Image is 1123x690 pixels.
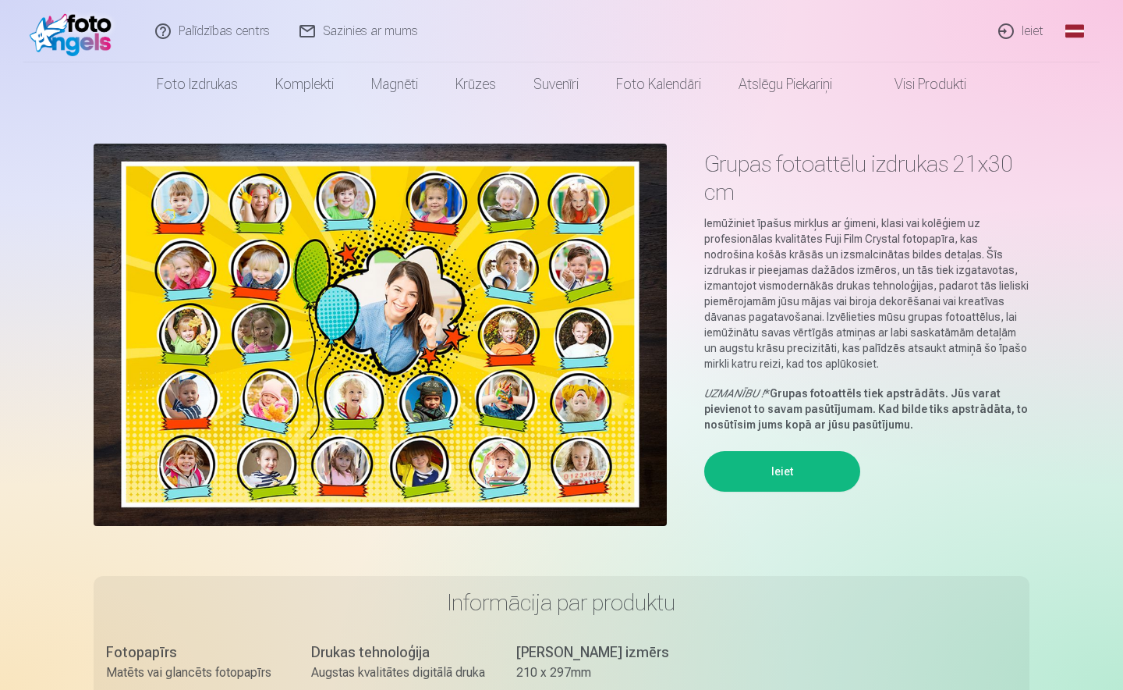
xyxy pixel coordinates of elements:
div: Augstas kvalitātes digitālā druka [311,663,485,682]
a: Magnēti [352,62,437,106]
p: Iemūžiniet īpašus mirkļus ar ģimeni, klasi vai kolēģiem uz profesionālas kvalitātes Fuji Film Cry... [704,215,1029,372]
img: /fa1 [30,6,119,56]
button: Ieiet [704,451,860,492]
a: Krūzes [437,62,515,106]
div: 210 x 297mm [516,663,690,682]
a: Komplekti [257,62,352,106]
a: Visi produkti [851,62,985,106]
div: [PERSON_NAME] izmērs [516,642,690,663]
em: UZMANĪBU ! [704,387,764,400]
strong: Grupas fotoattēls tiek apstrādāts. Jūs varat pievienot to savam pasūtījumam. Kad bilde tiks apstr... [704,387,1028,431]
div: Fotopapīrs [106,642,280,663]
a: Foto kalendāri [597,62,720,106]
a: Suvenīri [515,62,597,106]
h1: Grupas fotoattēlu izdrukas 21x30 cm [704,150,1029,206]
h3: Informācija par produktu [106,589,1017,617]
div: Drukas tehnoloģija [311,642,485,663]
a: Atslēgu piekariņi [720,62,851,106]
div: Matēts vai glancēts fotopapīrs [106,663,280,682]
a: Foto izdrukas [138,62,257,106]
